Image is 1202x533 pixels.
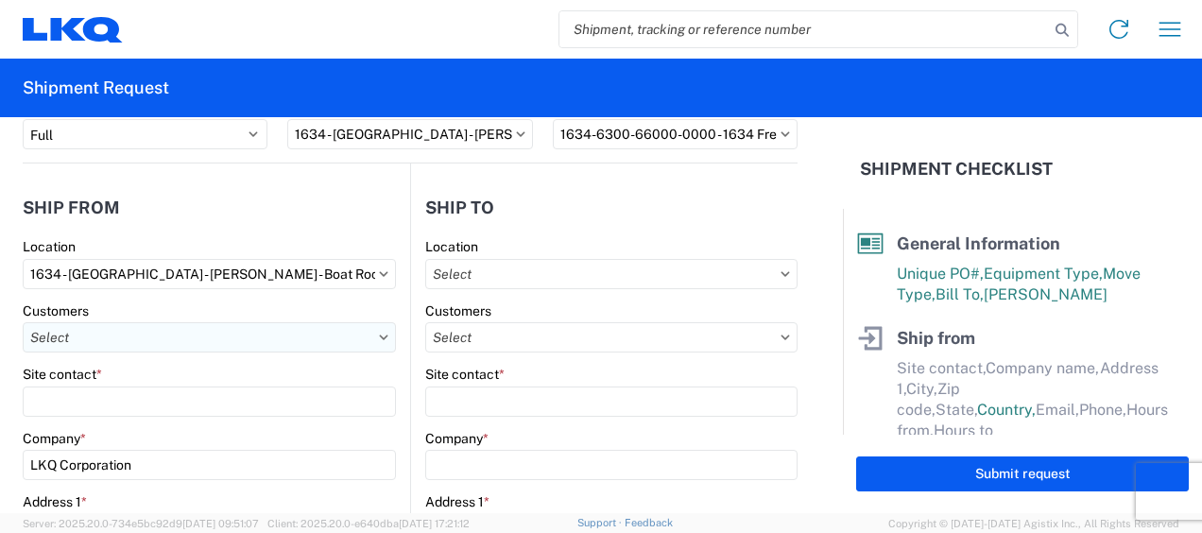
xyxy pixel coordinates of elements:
h2: Shipment Request [23,77,169,99]
label: Customers [425,302,491,319]
label: Customers [23,302,89,319]
input: Shipment, tracking or reference number [559,11,1049,47]
label: Location [23,238,76,255]
input: Select [23,259,396,289]
input: Select [425,322,798,352]
span: Unique PO#, [897,265,984,283]
span: [DATE] 09:51:07 [182,518,259,529]
span: [PERSON_NAME] [984,285,1108,303]
label: Address 1 [425,493,489,510]
h2: Ship to [425,198,494,217]
span: Site contact, [897,359,986,377]
span: Client: 2025.20.0-e640dba [267,518,470,529]
span: City, [906,380,937,398]
span: Equipment Type, [984,265,1103,283]
span: Server: 2025.20.0-734e5bc92d9 [23,518,259,529]
span: State, [936,401,977,419]
label: Site contact [425,366,505,383]
span: Company name, [986,359,1100,377]
span: General Information [897,233,1060,253]
label: Address 1 [23,493,87,510]
span: Bill To, [936,285,984,303]
span: Hours to [934,421,993,439]
input: Select [425,259,798,289]
label: Location [425,238,478,255]
span: [DATE] 17:21:12 [399,518,470,529]
label: Site contact [23,366,102,383]
h2: Ship from [23,198,120,217]
label: Company [425,430,489,447]
span: Ship from [897,328,975,348]
span: Copyright © [DATE]-[DATE] Agistix Inc., All Rights Reserved [888,515,1179,532]
h2: Shipment Checklist [860,158,1053,181]
input: Select [287,119,532,149]
button: Submit request [856,456,1189,491]
span: Country, [977,401,1036,419]
span: Email, [1036,401,1079,419]
input: Select [553,119,798,149]
span: Phone, [1079,401,1126,419]
input: Select [23,322,396,352]
label: Company [23,430,86,447]
a: Support [577,517,625,528]
a: Feedback [625,517,673,528]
